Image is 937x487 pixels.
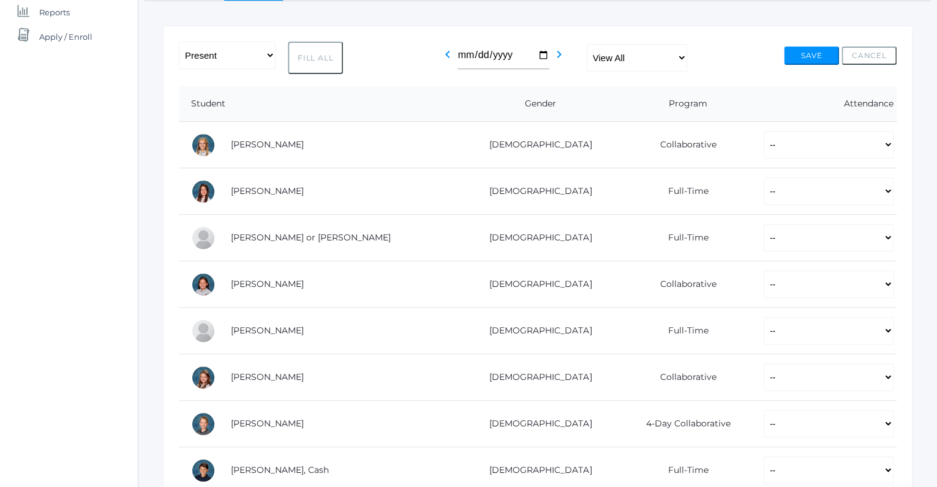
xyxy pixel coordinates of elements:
td: Collaborative [615,122,751,168]
div: Louisa Hamilton [191,365,216,390]
td: Full-Time [615,215,751,261]
td: [DEMOGRAPHIC_DATA] [456,401,615,447]
th: Program [615,86,751,122]
a: [PERSON_NAME], Cash [231,464,329,475]
td: [DEMOGRAPHIC_DATA] [456,308,615,354]
button: Fill All [288,42,343,74]
div: Wyatt Ferris [191,319,216,343]
th: Student [179,86,456,122]
span: Apply / Enroll [39,24,92,49]
i: chevron_left [440,47,455,62]
div: Esperanza Ewing [191,272,216,297]
th: Attendance [751,86,897,122]
div: Paige Albanese [191,133,216,157]
i: chevron_right [552,47,566,62]
td: 4-Day Collaborative [615,401,751,447]
a: [PERSON_NAME] [231,325,304,336]
a: [PERSON_NAME] [231,278,304,289]
th: Gender [456,86,615,122]
a: [PERSON_NAME] [231,185,304,196]
td: [DEMOGRAPHIC_DATA] [456,354,615,401]
div: Grace Carpenter [191,179,216,204]
a: [PERSON_NAME] [231,418,304,429]
div: Thomas or Tom Cope [191,226,216,250]
button: Cancel [841,46,897,65]
td: [DEMOGRAPHIC_DATA] [456,261,615,308]
td: Full-Time [615,168,751,215]
td: [DEMOGRAPHIC_DATA] [456,215,615,261]
a: [PERSON_NAME] [231,139,304,150]
td: Full-Time [615,308,751,354]
td: Collaborative [615,261,751,308]
a: [PERSON_NAME] or [PERSON_NAME] [231,232,391,243]
td: [DEMOGRAPHIC_DATA] [456,168,615,215]
a: chevron_left [440,53,455,64]
button: Save [784,46,839,65]
div: Cash Kilian [191,458,216,483]
a: [PERSON_NAME] [231,371,304,382]
td: [DEMOGRAPHIC_DATA] [456,122,615,168]
td: Collaborative [615,354,751,401]
div: Grant Hein [191,412,216,436]
a: chevron_right [552,53,566,64]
